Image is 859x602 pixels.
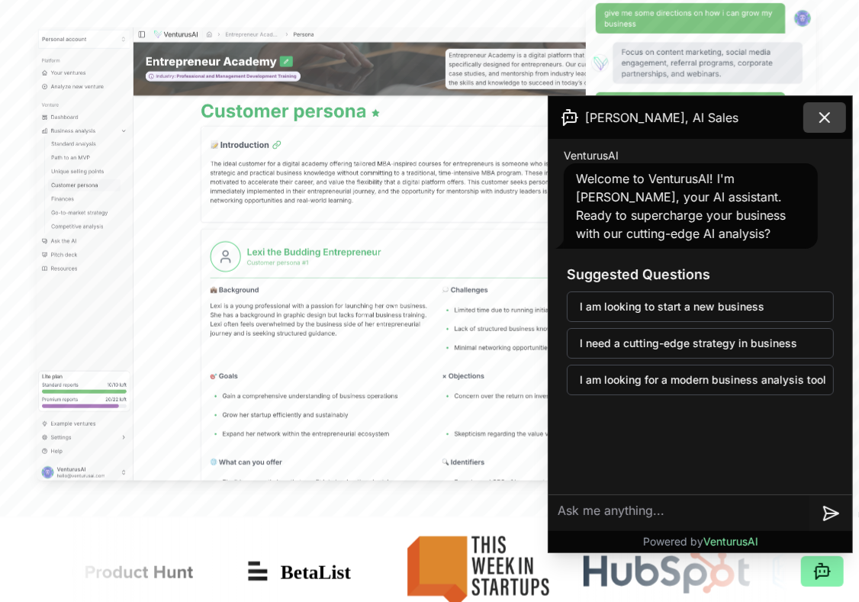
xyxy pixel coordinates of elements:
img: Hubspot [514,549,681,595]
img: Betalist [166,549,304,595]
button: I am looking for a modern business analysis tool [567,365,834,395]
button: I am looking to start a new business [567,291,834,322]
button: I need a cutting-edge strategy in business [567,328,834,359]
span: Welcome to VenturusAI! I'm [PERSON_NAME], your AI assistant. Ready to supercharge your business w... [576,171,786,241]
span: VenturusAI [564,148,619,163]
span: [PERSON_NAME], AI Sales [585,108,738,127]
h3: Suggested Questions [567,264,834,285]
span: VenturusAI [703,535,758,548]
p: Powered by [643,534,758,549]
